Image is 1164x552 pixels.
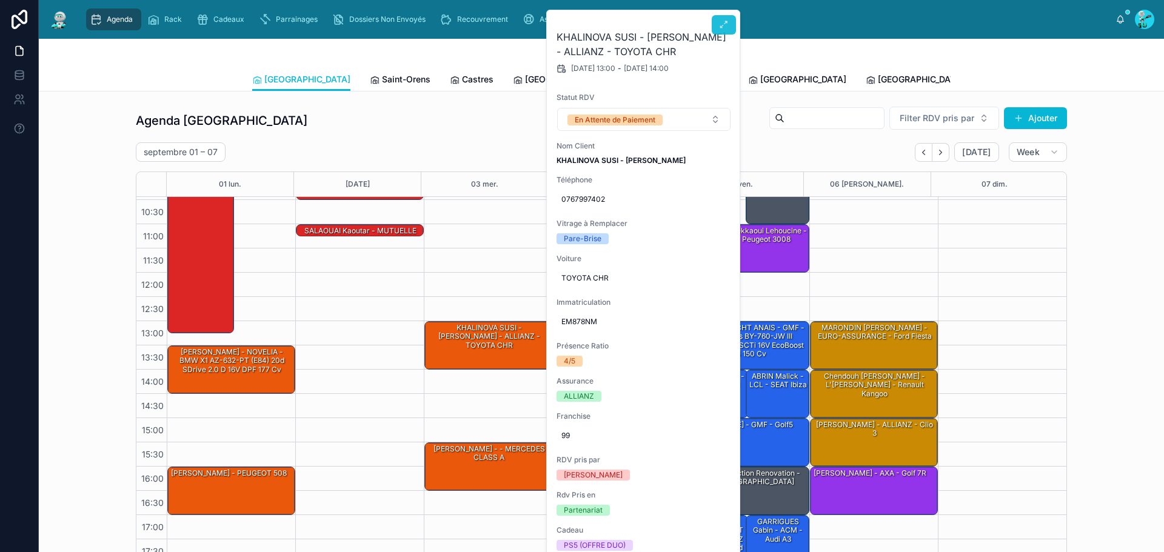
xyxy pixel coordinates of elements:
[168,128,233,333] div: Seb absent la matinée - -
[164,15,182,24] span: Rack
[170,347,294,375] div: [PERSON_NAME] - NOVELIA - BMW X1 AZ-632-PT (E84) 20d sDrive 2.0 d 16V DPF 177 cv
[80,6,1115,33] div: scrollable content
[170,468,288,479] div: [PERSON_NAME] - PEUGEOT 508
[571,64,615,73] span: [DATE] 13:00
[193,8,253,30] a: Cadeaux
[811,419,937,466] div: [PERSON_NAME] - ALLIANZ - Clio 3
[139,449,167,459] span: 15:30
[557,156,686,165] strong: KHALINOVA SUSI - [PERSON_NAME]
[900,112,974,124] span: Filter RDV pris par
[561,195,726,204] span: 0767997402
[557,175,731,185] span: Téléphone
[370,68,430,93] a: Saint-Orens
[138,352,167,362] span: 13:30
[624,64,669,73] span: [DATE] 14:00
[557,254,731,264] span: Voiture
[252,68,350,91] a: [GEOGRAPHIC_DATA]
[682,225,809,272] div: PLAQUE - El Mekkaoui Lehoucine - PACIFICA - peugeot 3008
[915,143,932,162] button: Back
[748,516,809,545] div: GARRIGUES Gabin - ACM - audi a3
[564,540,626,551] div: PS5 (OFFRE DUO)
[812,419,937,439] div: [PERSON_NAME] - ALLIANZ - Clio 3
[525,73,611,85] span: [GEOGRAPHIC_DATA]
[561,273,726,283] span: TOYOTA CHR
[457,15,508,24] span: Recouvrement
[471,172,498,196] button: 03 mer.
[606,8,714,30] a: NE PAS TOUCHER
[138,473,167,484] span: 16:00
[298,225,423,245] div: SALAOUAI Kaoutar - MUTUELLE DE POITIERS - Clio 4
[561,317,726,327] span: EM878NM
[276,15,318,24] span: Parrainages
[519,8,588,30] a: Assurances
[557,525,731,535] span: Cadeau
[682,419,809,466] div: [PERSON_NAME] - GMF - Golf5
[349,15,426,24] span: Dossiers Non Envoyés
[425,443,552,490] div: [PERSON_NAME] - - MERCEDES CLASS A
[144,146,218,158] h2: septembre 01 – 07
[557,30,731,59] h2: KHALINOVA SUSI - [PERSON_NAME] - ALLIANZ - TOYOTA CHR
[144,8,190,30] a: Rack
[138,401,167,411] span: 14:30
[382,73,430,85] span: Saint-Orens
[954,142,998,162] button: [DATE]
[746,370,809,417] div: ABRIN Malick - LCL - SEAT Ibiza
[557,141,731,151] span: Nom Client
[427,444,551,464] div: [PERSON_NAME] - - MERCEDES CLASS A
[138,304,167,314] span: 12:30
[168,467,295,514] div: [PERSON_NAME] - PEUGEOT 508
[513,68,611,93] a: [GEOGRAPHIC_DATA]
[540,15,580,24] span: Assurances
[684,468,808,488] div: ACH construction renovation - AXA - [GEOGRAPHIC_DATA]
[682,467,809,514] div: ACH construction renovation - AXA - [GEOGRAPHIC_DATA]
[219,172,241,196] button: 01 lun.
[811,467,937,514] div: [PERSON_NAME] - AXA - Golf 7R
[932,143,949,162] button: Next
[427,322,551,351] div: KHALINOVA SUSI - [PERSON_NAME] - ALLIANZ - TOYOTA CHR
[140,255,167,265] span: 11:30
[1004,107,1067,129] button: Ajouter
[557,341,731,351] span: Présence Ratio
[561,431,726,441] span: 99
[830,172,904,196] button: 06 [PERSON_NAME].
[139,522,167,532] span: 17:00
[264,73,350,85] span: [GEOGRAPHIC_DATA]
[1017,147,1040,158] span: Week
[557,298,731,307] span: Immatriculation
[425,322,552,369] div: KHALINOVA SUSI - [PERSON_NAME] - ALLIANZ - TOYOTA CHR
[564,470,623,481] div: [PERSON_NAME]
[557,411,731,421] span: Franchise
[48,10,70,29] img: App logo
[866,68,964,93] a: [GEOGRAPHIC_DATA]
[962,147,991,158] span: [DATE]
[255,8,326,30] a: Parrainages
[557,93,731,102] span: Statut RDV
[557,108,731,131] button: Select Button
[760,73,846,85] span: [GEOGRAPHIC_DATA]
[684,322,808,360] div: VAN DER MESCHT ANAIS - GMF - FORD Focus BY-760-JW III Hatchback 1.6 SCTi 16V EcoBoost S&S 150 cv
[557,490,731,500] span: Rdv Pris en
[462,73,493,85] span: Castres
[86,8,141,30] a: Agenda
[138,376,167,387] span: 14:00
[136,112,307,129] h1: Agenda [GEOGRAPHIC_DATA]
[748,371,809,391] div: ABRIN Malick - LCL - SEAT Ibiza
[982,172,1008,196] button: 07 dim.
[748,68,846,93] a: [GEOGRAPHIC_DATA]
[168,346,295,393] div: [PERSON_NAME] - NOVELIA - BMW X1 AZ-632-PT (E84) 20d sDrive 2.0 d 16V DPF 177 cv
[889,107,999,130] button: Select Button
[1009,142,1067,162] button: Week
[812,371,937,399] div: Chendouh [PERSON_NAME] - L'[PERSON_NAME] - Renault kangoo
[811,322,937,369] div: MARONDIN [PERSON_NAME] - EURO-ASSURANCE - Ford fiesta
[296,225,423,237] div: SALAOUAI Kaoutar - MUTUELLE DE POITIERS - Clio 4
[684,225,808,245] div: PLAQUE - El Mekkaoui Lehoucine - PACIFICA - peugeot 3008
[682,322,809,369] div: VAN DER MESCHT ANAIS - GMF - FORD Focus BY-760-JW III Hatchback 1.6 SCTi 16V EcoBoost S&S 150 cv
[557,376,731,386] span: Assurance
[346,172,370,196] button: [DATE]
[812,322,937,342] div: MARONDIN [PERSON_NAME] - EURO-ASSURANCE - Ford fiesta
[557,455,731,465] span: RDV pris par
